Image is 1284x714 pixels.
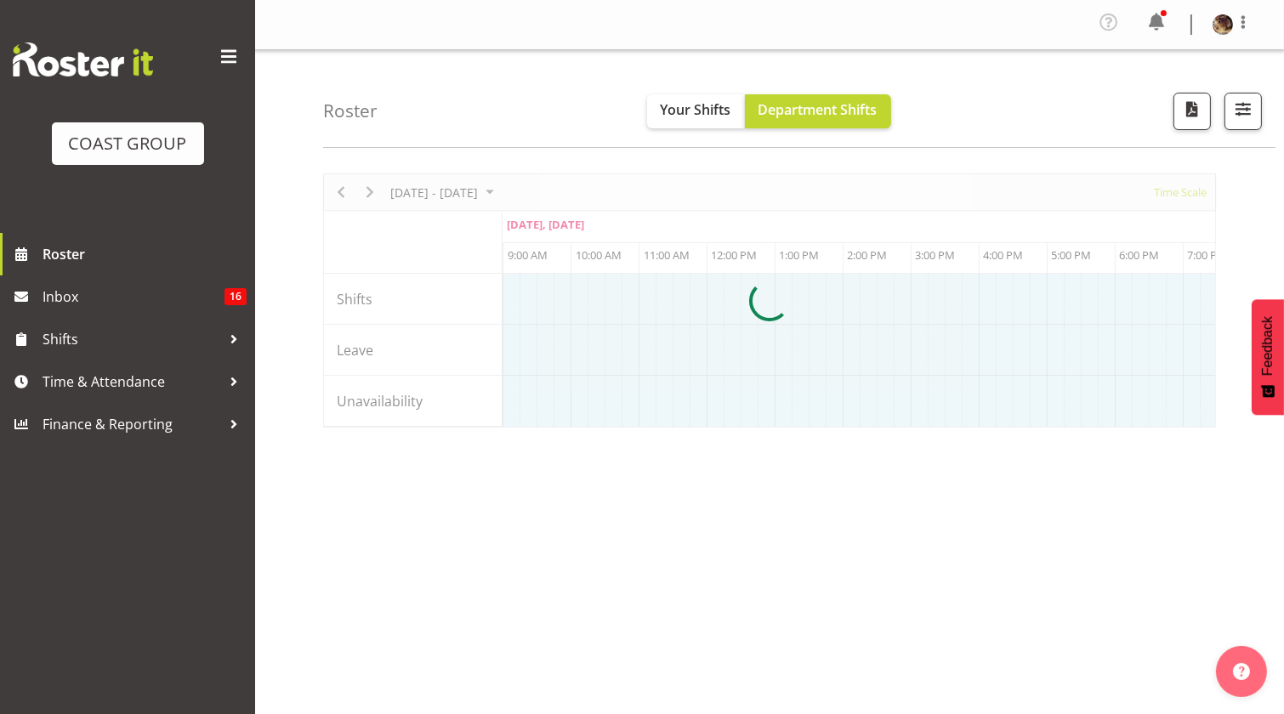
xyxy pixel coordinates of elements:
img: help-xxl-2.png [1233,663,1250,680]
img: Rosterit website logo [13,42,153,76]
div: COAST GROUP [69,131,187,156]
span: 16 [224,288,247,305]
span: Your Shifts [661,100,731,119]
span: Department Shifts [758,100,878,119]
h4: Roster [323,101,378,121]
button: Feedback - Show survey [1252,299,1284,415]
button: Download a PDF of the roster according to the set date range. [1173,93,1211,130]
span: Finance & Reporting [43,411,221,437]
span: Inbox [43,284,224,309]
span: Roster [43,241,247,267]
img: aaron-grant454b22c01f25b3c339245abd24dca433.png [1213,14,1233,35]
span: Feedback [1260,316,1275,376]
button: Filter Shifts [1224,93,1262,130]
span: Shifts [43,326,221,352]
span: Time & Attendance [43,369,221,394]
button: Department Shifts [745,94,891,128]
button: Your Shifts [647,94,745,128]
